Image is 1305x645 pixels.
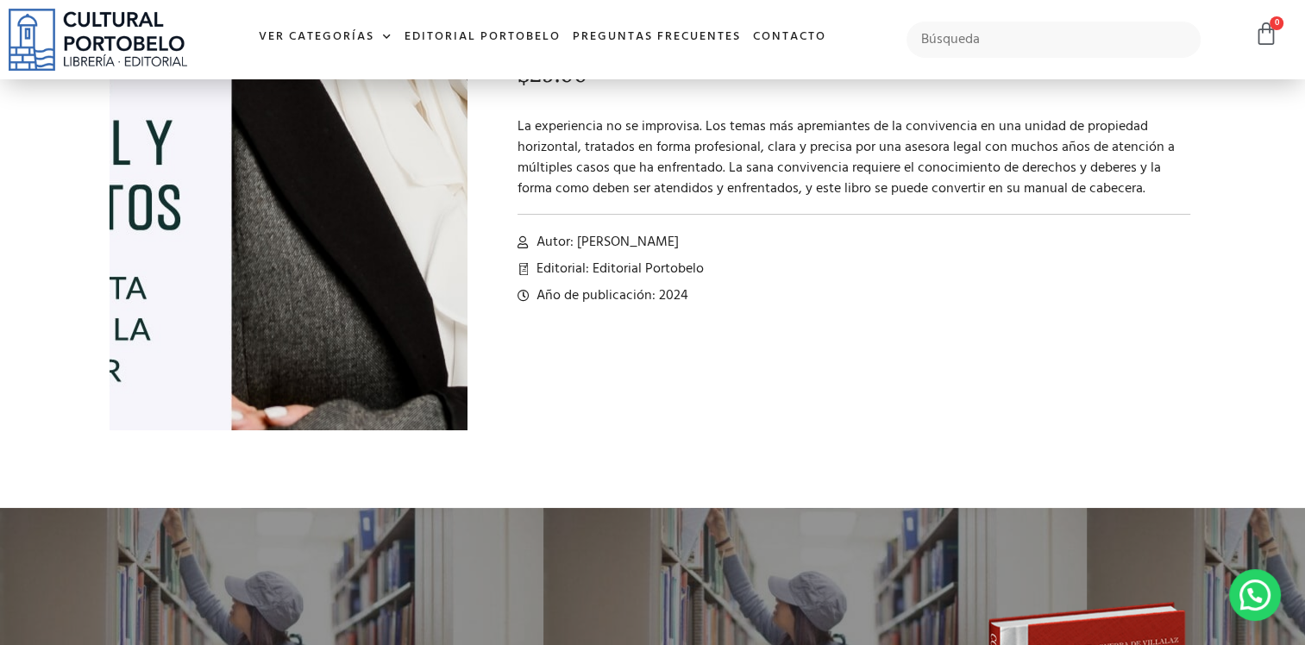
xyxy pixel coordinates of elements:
a: Preguntas frecuentes [567,19,747,56]
span: Editorial: Editorial Portobelo [532,259,704,279]
a: 0 [1254,22,1278,47]
span: Autor: [PERSON_NAME] [532,232,679,253]
p: La experiencia no se improvisa. Los temas más apremiantes de la convivencia en una unidad de prop... [518,116,1191,199]
span: 0 [1270,16,1283,30]
a: Editorial Portobelo [398,19,567,56]
input: Búsqueda [907,22,1201,58]
a: Contacto [747,19,832,56]
span: Año de publicación: 2024 [532,285,688,306]
a: Ver Categorías [253,19,398,56]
